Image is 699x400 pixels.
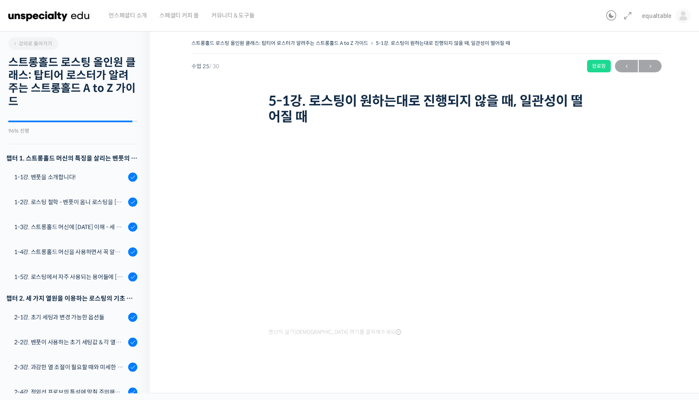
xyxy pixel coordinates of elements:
[14,173,126,182] div: 1-1강. 벤풋을 소개합니다!
[14,313,126,322] div: 2-1강. 초기 세팅과 변경 가능한 옵션들
[642,12,672,20] span: equaltable
[6,153,137,164] h3: 챕터 1. 스트롱홀드 머신의 특징을 살리는 벤풋의 로스팅 방식
[14,222,126,232] div: 1-3강. 스트롱홀드 머신에 [DATE] 이해 - 세 가지 열원이 만들어내는 변화
[191,64,219,69] span: 수업 25
[615,60,638,72] a: ←이전
[209,63,219,70] span: / 30
[8,37,58,50] a: 강의로 돌아가기
[14,388,126,397] div: 2-4강. 적외선 프로브의 특성에 맞춰 주의해야 할 점들
[639,60,662,72] a: 다음→
[8,128,137,133] div: 96% 진행
[6,293,137,304] div: 챕터 2. 세 가지 열원을 이용하는 로스팅의 기초 설계
[191,40,368,46] a: 스트롱홀드 로스팅 올인원 클래스: 탑티어 로스터가 알려주는 스트롱홀드 A to Z 가이드
[8,56,137,108] h2: 스트롱홀드 로스팅 올인원 클래스: 탑티어 로스터가 알려주는 스트롱홀드 A to Z 가이드
[268,93,585,125] h1: 5-1강. 로스팅이 원하는대로 진행되지 않을 때, 일관성이 떨어질 때
[12,40,52,47] span: 강의로 돌아가기
[376,40,510,46] a: 5-1강. 로스팅이 원하는대로 진행되지 않을 때, 일관성이 떨어질 때
[615,61,638,72] span: ←
[639,61,662,72] span: →
[587,60,611,72] div: 완료함
[14,363,126,372] div: 2-3강. 과감한 열 조절이 필요할 때와 미세한 열 조절이 필요할 때
[14,198,126,207] div: 1-2강. 로스팅 철학 - 벤풋이 옴니 로스팅을 [DATE] 않는 이유
[268,329,401,336] span: 영상이 끊기[DEMOGRAPHIC_DATA] 여기를 클릭해주세요
[14,247,126,257] div: 1-4강. 스트롱홀드 머신을 사용하면서 꼭 알고 있어야 할 유의사항
[14,338,126,347] div: 2-2강. 벤풋이 사용하는 초기 세팅값 & 각 열원이 하는 역할
[14,272,126,281] div: 1-5강. 로스팅에서 자주 사용되는 용어들에 [DATE] 이해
